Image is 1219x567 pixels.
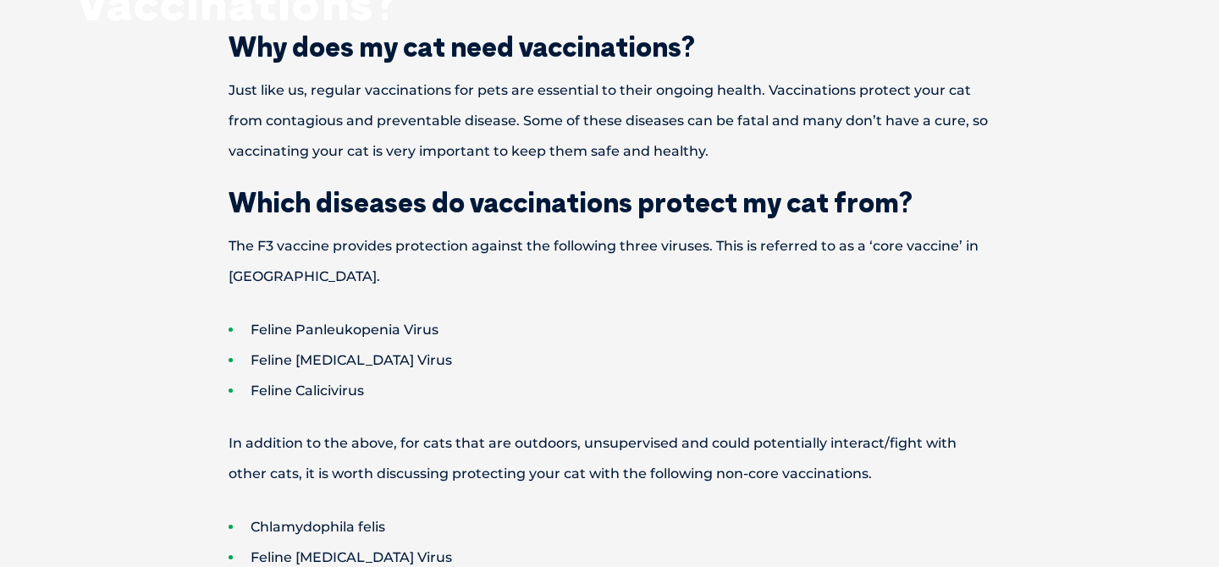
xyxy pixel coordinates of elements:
[169,75,1050,167] p: Just like us, regular vaccinations for pets are essential to their ongoing health. Vaccinations p...
[229,512,1050,542] li: Chlamydophila felis
[169,231,1050,292] p: The F3 vaccine provides protection against the following three viruses. This is referred to as a ...
[169,33,1050,60] h2: Why does my cat need vaccinations?
[229,345,1050,376] li: Feline [MEDICAL_DATA] Virus
[169,189,1050,216] h2: Which diseases do vaccinations protect my cat from?
[169,428,1050,489] p: In addition to the above, for cats that are outdoors, unsupervised and could potentially interact...
[229,315,1050,345] li: Feline Panleukopenia Virus
[229,376,1050,406] li: Feline Calicivirus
